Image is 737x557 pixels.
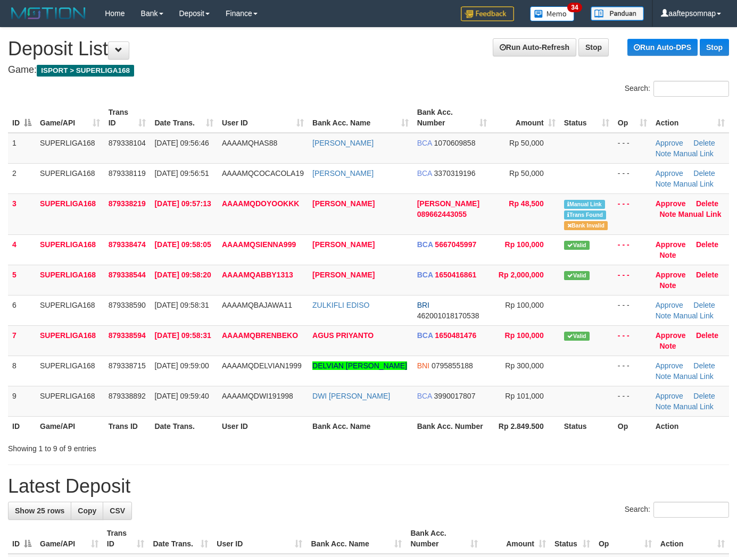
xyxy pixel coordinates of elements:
th: Date Trans.: activate to sort column ascending [150,103,218,133]
th: ID: activate to sort column descending [8,103,36,133]
a: Approve [656,392,683,400]
a: Note [660,251,676,259]
span: Rp 101,000 [505,392,543,400]
th: Bank Acc. Name: activate to sort column ascending [307,524,406,554]
span: AAAAMQDOYOOKKK [222,199,299,208]
span: Copy 089662443055 to clipboard [417,210,467,218]
td: 7 [8,325,36,356]
span: BCA [417,271,433,279]
th: Op: activate to sort column ascending [614,103,651,133]
a: Delete [693,301,715,309]
span: [DATE] 09:59:40 [154,392,209,400]
a: Note [656,311,672,320]
th: Op [614,416,651,436]
a: Manual Link [673,311,714,320]
a: [PERSON_NAME] [312,271,375,279]
span: Copy 462001018170538 to clipboard [417,311,479,320]
span: 879338544 [109,271,146,279]
span: [PERSON_NAME] [417,199,479,208]
a: Manual Link [673,149,714,158]
span: CSV [110,507,125,515]
span: BCA [417,331,433,340]
span: ISPORT > SUPERLIGA168 [37,65,134,77]
td: - - - [614,265,651,295]
a: Note [660,342,676,350]
a: [PERSON_NAME] [312,169,374,178]
th: Action [651,416,729,436]
span: 879338104 [109,139,146,147]
span: AAAAMQABBY1313 [222,271,293,279]
a: Approve [656,240,686,249]
span: Copy 3370319196 to clipboard [434,169,476,178]
span: Rp 50,000 [509,139,544,147]
th: Status: activate to sort column ascending [560,103,614,133]
th: Trans ID [104,416,151,436]
a: Manual Link [673,372,714,381]
a: Note [656,180,672,188]
span: BCA [417,240,433,249]
a: CSV [103,502,132,520]
span: Rp 100,000 [505,240,544,249]
a: Delete [693,392,715,400]
span: Rp 300,000 [505,361,543,370]
th: Rp 2.849.500 [491,416,560,436]
th: Op: activate to sort column ascending [594,524,656,554]
a: Manual Link [673,402,714,411]
img: panduan.png [591,6,644,21]
h1: Deposit List [8,38,729,60]
th: Status: activate to sort column ascending [550,524,594,554]
input: Search: [653,81,729,97]
th: Date Trans.: activate to sort column ascending [148,524,212,554]
span: BCA [417,139,432,147]
span: AAAAMQSIENNA999 [222,240,296,249]
td: SUPERLIGA168 [36,133,104,164]
a: [PERSON_NAME] [312,240,375,249]
th: Bank Acc. Number: activate to sort column ascending [413,103,491,133]
th: Status [560,416,614,436]
th: Amount: activate to sort column ascending [491,103,560,133]
th: Date Trans. [150,416,218,436]
th: Trans ID: activate to sort column ascending [104,103,151,133]
th: Game/API [36,416,104,436]
span: Rp 48,500 [509,199,543,208]
img: MOTION_logo.png [8,5,89,21]
span: [DATE] 09:58:05 [154,240,211,249]
th: Bank Acc. Number: activate to sort column ascending [406,524,482,554]
span: AAAAMQDELVIAN1999 [222,361,302,370]
th: ID [8,416,36,436]
span: AAAAMQDWI191998 [222,392,293,400]
td: 8 [8,356,36,386]
td: SUPERLIGA168 [36,163,104,193]
a: Manual Link [678,210,722,218]
th: Trans ID: activate to sort column ascending [103,524,149,554]
td: - - - [614,325,651,356]
span: [DATE] 09:59:00 [154,361,209,370]
a: Delete [696,240,718,249]
a: Delete [693,169,715,178]
span: 879338219 [109,199,146,208]
a: Approve [656,199,686,208]
td: 2 [8,163,36,193]
td: 5 [8,265,36,295]
a: Run Auto-Refresh [493,38,576,56]
th: Action: activate to sort column ascending [656,524,729,554]
td: SUPERLIGA168 [36,265,104,295]
span: [DATE] 09:56:51 [154,169,209,178]
span: Copy 3990017807 to clipboard [434,392,476,400]
h4: Game: [8,65,729,75]
td: - - - [614,386,651,416]
span: Similar transaction found [564,210,607,220]
td: SUPERLIGA168 [36,295,104,325]
th: ID: activate to sort column descending [8,524,36,554]
span: Copy 0795855188 to clipboard [432,361,473,370]
span: Valid transaction [564,241,590,250]
span: 879338119 [109,169,146,178]
a: Stop [578,38,609,56]
span: [DATE] 09:58:31 [154,301,209,309]
a: [PERSON_NAME] [312,139,374,147]
a: Show 25 rows [8,502,71,520]
div: Showing 1 to 9 of 9 entries [8,439,299,454]
a: DELVIAN [PERSON_NAME] [312,361,407,370]
a: Note [660,281,676,290]
th: Amount: activate to sort column ascending [482,524,550,554]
